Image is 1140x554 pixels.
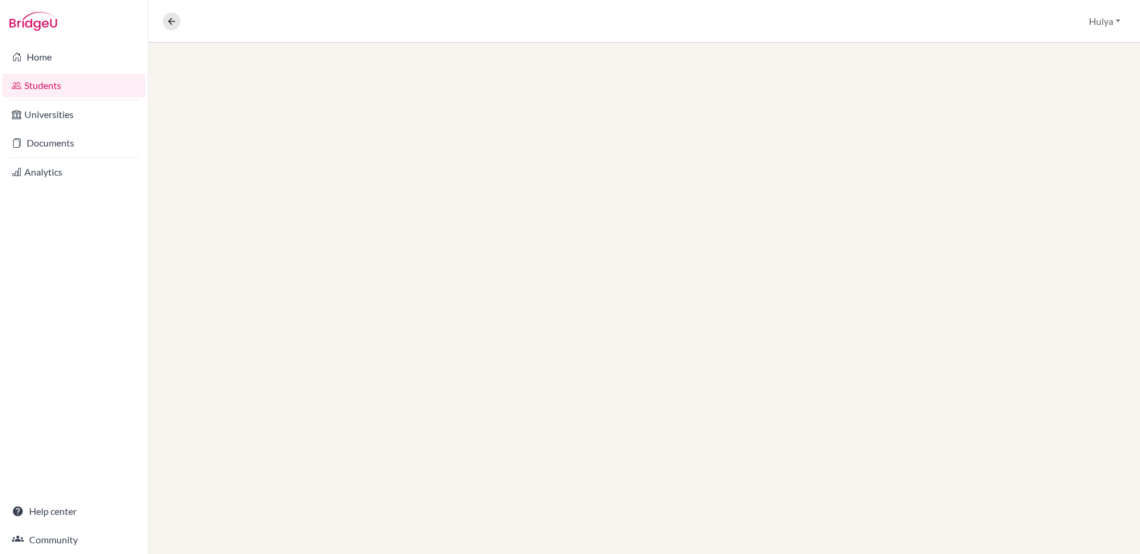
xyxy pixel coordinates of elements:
a: Documents [2,131,145,155]
button: Hulya [1084,10,1126,33]
a: Universities [2,103,145,126]
a: Home [2,45,145,69]
a: Community [2,528,145,552]
a: Analytics [2,160,145,184]
a: Students [2,74,145,97]
a: Help center [2,499,145,523]
img: Bridge-U [9,12,57,31]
